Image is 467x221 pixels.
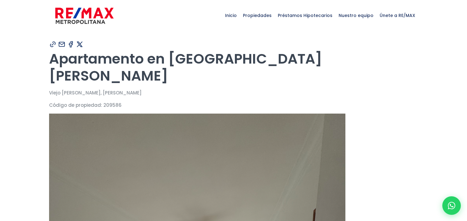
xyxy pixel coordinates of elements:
[49,102,102,108] span: Código de propiedad:
[58,40,66,48] img: Compartir
[377,6,418,25] span: Únete a RE/MAX
[67,40,75,48] img: Compartir
[49,89,418,97] p: Viejo [PERSON_NAME], [PERSON_NAME]
[240,6,275,25] span: Propiedades
[55,6,114,25] img: remax-metropolitana-logo
[275,6,336,25] span: Préstamos Hipotecarios
[49,40,57,48] img: Compartir
[103,102,122,108] span: 209586
[336,6,377,25] span: Nuestro equipo
[222,6,240,25] span: Inicio
[49,50,418,84] h1: Apartamento en [GEOGRAPHIC_DATA][PERSON_NAME]
[76,40,84,48] img: Compartir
